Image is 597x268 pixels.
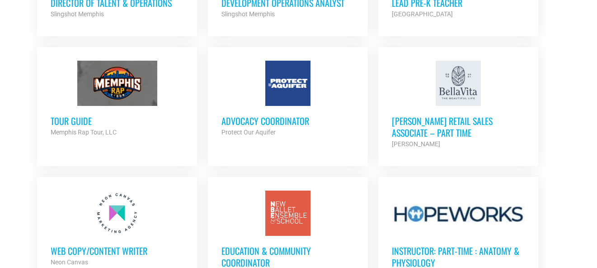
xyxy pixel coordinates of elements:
strong: [GEOGRAPHIC_DATA] [392,10,453,18]
a: Tour Guide Memphis Rap Tour, LLC [37,47,197,151]
strong: Slingshot Memphis [51,10,104,18]
h3: Web Copy/Content Writer [51,245,183,257]
strong: [PERSON_NAME] [392,140,440,148]
strong: Neon Canvas [51,258,88,266]
strong: Slingshot Memphis [221,10,275,18]
a: Advocacy Coordinator Protect Our Aquifer [208,47,368,151]
h3: [PERSON_NAME] Retail Sales Associate – Part Time [392,115,525,139]
h3: Advocacy Coordinator [221,115,354,127]
strong: Protect Our Aquifer [221,129,276,136]
strong: Memphis Rap Tour, LLC [51,129,117,136]
h3: Tour Guide [51,115,183,127]
a: [PERSON_NAME] Retail Sales Associate – Part Time [PERSON_NAME] [378,47,538,163]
